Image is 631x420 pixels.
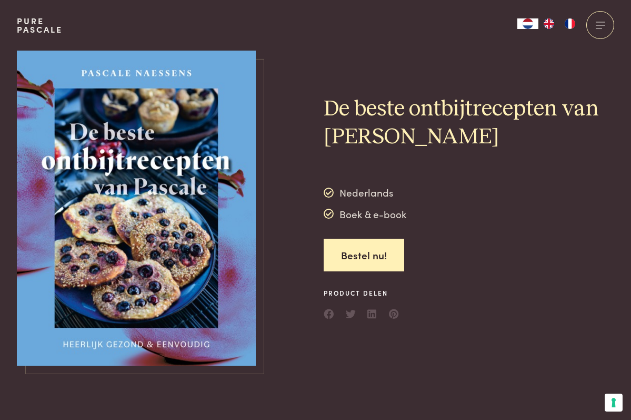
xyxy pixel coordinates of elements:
[324,239,404,272] a: Bestel nu!
[605,394,623,412] button: Uw voorkeuren voor toestemming voor trackingtechnologieën
[324,95,614,151] h2: De beste ontbijtrecepten van [PERSON_NAME]
[517,18,538,29] a: NL
[517,18,580,29] aside: Language selected: Nederlands
[517,18,538,29] div: Language
[324,206,406,222] div: Boek & e-book
[324,288,399,298] span: Product delen
[559,18,580,29] a: FR
[17,17,63,34] a: PurePascale
[17,51,256,366] img: https://admin.purepascale.com/wp-content/uploads/2025/02/9789020955361.jpeg
[324,185,406,201] div: Nederlands
[538,18,580,29] ul: Language list
[538,18,559,29] a: EN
